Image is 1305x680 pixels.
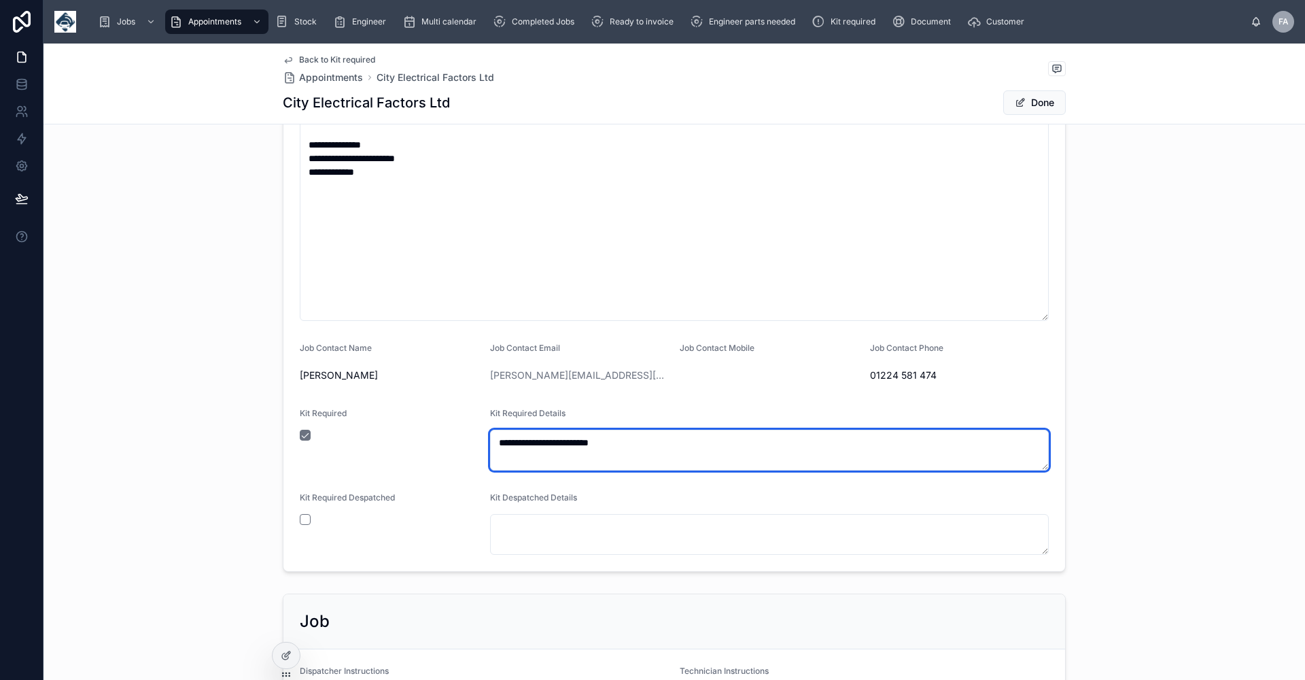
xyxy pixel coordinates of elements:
[512,16,574,27] span: Completed Jobs
[709,16,795,27] span: Engineer parts needed
[1278,16,1289,27] span: FA
[299,71,363,84] span: Appointments
[680,343,754,353] span: Job Contact Mobile
[54,11,76,33] img: App logo
[294,16,317,27] span: Stock
[300,666,389,676] span: Dispatcher Instructions
[300,408,347,418] span: Kit Required
[686,10,805,34] a: Engineer parts needed
[680,666,769,676] span: Technician Instructions
[94,10,162,34] a: Jobs
[986,16,1024,27] span: Customer
[963,10,1034,34] a: Customer
[587,10,683,34] a: Ready to invoice
[490,343,560,353] span: Job Contact Email
[489,10,584,34] a: Completed Jobs
[377,71,494,84] a: City Electrical Factors Ltd
[831,16,875,27] span: Kit required
[870,369,1049,382] span: 01224 581 474
[87,7,1251,37] div: scrollable content
[490,369,669,382] a: [PERSON_NAME][EMAIL_ADDRESS][PERSON_NAME][DOMAIN_NAME]
[300,492,395,503] span: Kit Required Despatched
[300,343,372,353] span: Job Contact Name
[300,369,479,382] span: [PERSON_NAME]
[283,54,375,65] a: Back to Kit required
[421,16,476,27] span: Multi calendar
[398,10,486,34] a: Multi calendar
[870,343,943,353] span: Job Contact Phone
[188,16,241,27] span: Appointments
[299,54,375,65] span: Back to Kit required
[1003,90,1066,115] button: Done
[165,10,268,34] a: Appointments
[117,16,135,27] span: Jobs
[283,93,450,112] h1: City Electrical Factors Ltd
[807,10,885,34] a: Kit required
[283,71,363,84] a: Appointments
[300,611,330,632] h2: Job
[271,10,326,34] a: Stock
[490,408,565,418] span: Kit Required Details
[911,16,951,27] span: Document
[329,10,396,34] a: Engineer
[888,10,960,34] a: Document
[352,16,386,27] span: Engineer
[610,16,674,27] span: Ready to invoice
[490,492,577,503] span: Kit Despatched Details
